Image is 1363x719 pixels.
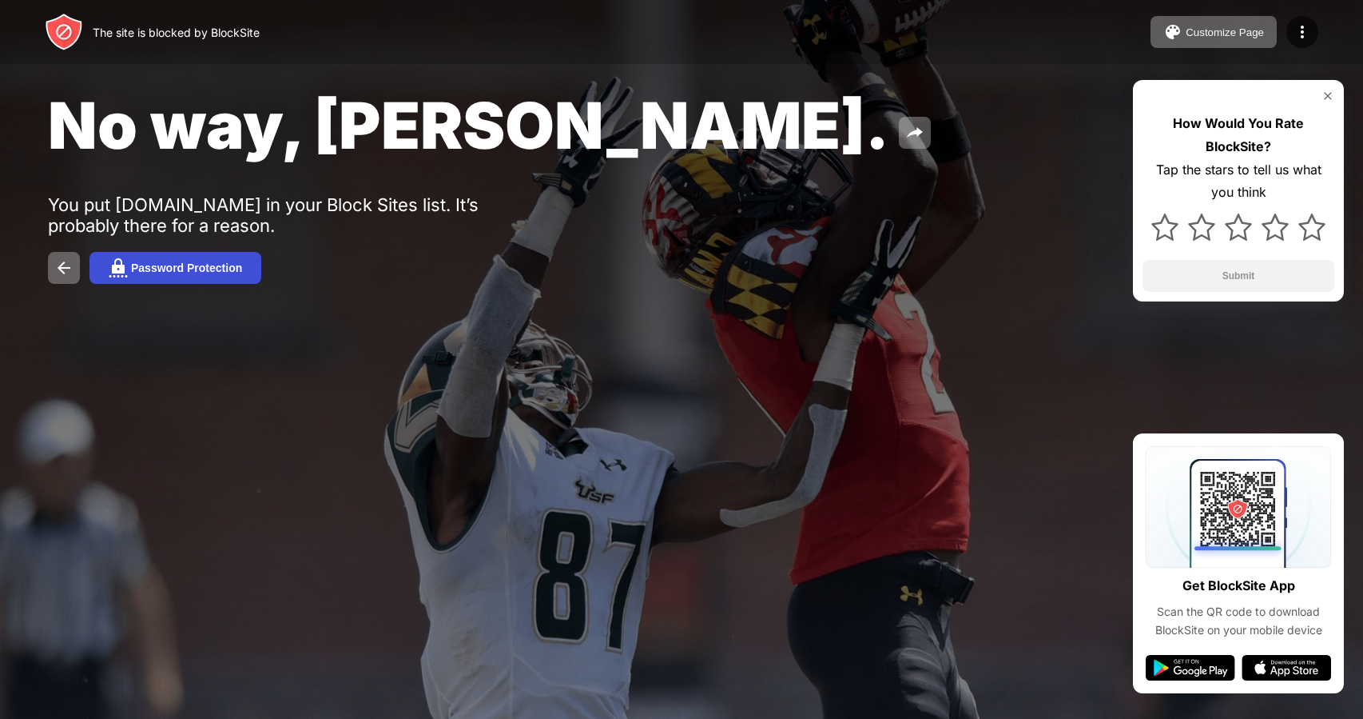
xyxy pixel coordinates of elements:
button: Customize Page [1150,16,1277,48]
div: Scan the QR code to download BlockSite on your mobile device [1146,603,1331,639]
img: qrcode.svg [1146,446,1331,568]
div: How Would You Rate BlockSite? [1142,112,1334,158]
img: star.svg [1298,214,1325,241]
div: Get BlockSite App [1182,574,1295,597]
img: pallet.svg [1163,22,1182,42]
div: Password Protection [131,262,242,274]
img: star.svg [1225,214,1252,241]
img: header-logo.svg [45,13,83,51]
div: Customize Page [1186,26,1264,38]
span: No way, [PERSON_NAME]. [48,86,889,164]
div: The site is blocked by BlockSite [93,26,260,39]
img: star.svg [1262,214,1289,241]
img: google-play.svg [1146,655,1235,681]
img: menu-icon.svg [1293,22,1312,42]
img: star.svg [1151,214,1178,241]
img: star.svg [1188,214,1215,241]
img: back.svg [54,258,74,278]
div: You put [DOMAIN_NAME] in your Block Sites list. It’s probably there for a reason. [48,194,542,236]
img: password.svg [109,258,128,278]
button: Submit [1142,260,1334,292]
img: rate-us-close.svg [1321,90,1334,102]
button: Password Protection [89,252,261,284]
div: Tap the stars to tell us what you think [1142,158,1334,205]
img: share.svg [905,123,924,142]
img: app-store.svg [1242,655,1331,681]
